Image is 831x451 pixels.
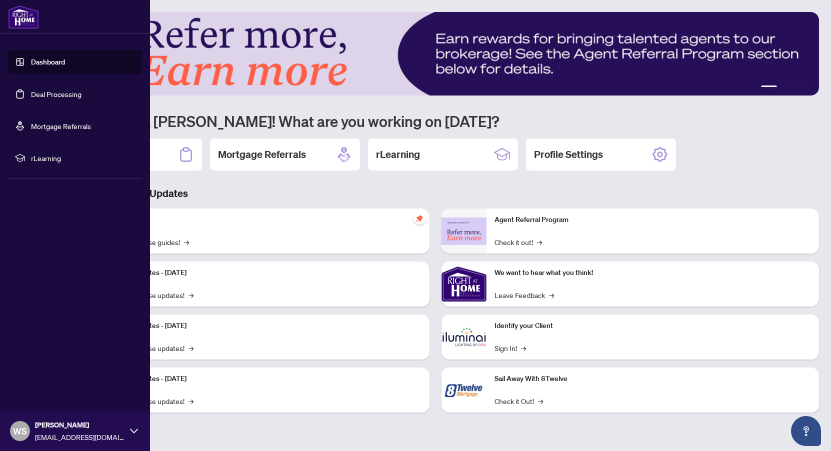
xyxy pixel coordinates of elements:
[494,236,542,247] a: Check it out!→
[537,236,542,247] span: →
[797,85,801,89] button: 4
[805,85,809,89] button: 5
[789,85,793,89] button: 3
[31,152,135,163] span: rLearning
[534,147,603,161] h2: Profile Settings
[105,373,421,384] p: Platform Updates - [DATE]
[218,147,306,161] h2: Mortgage Referrals
[441,261,486,306] img: We want to hear what you think!
[31,89,81,98] a: Deal Processing
[376,147,420,161] h2: rLearning
[494,289,554,300] a: Leave Feedback→
[791,416,821,446] button: Open asap
[8,5,39,29] img: logo
[35,431,125,442] span: [EMAIL_ADDRESS][DOMAIN_NAME]
[761,85,777,89] button: 1
[441,367,486,412] img: Sail Away With 8Twelve
[188,342,193,353] span: →
[413,212,425,224] span: pushpin
[441,217,486,245] img: Agent Referral Program
[52,111,819,130] h1: Welcome back [PERSON_NAME]! What are you working on [DATE]?
[494,267,811,278] p: We want to hear what you think!
[188,289,193,300] span: →
[31,57,65,66] a: Dashboard
[188,395,193,406] span: →
[52,12,819,95] img: Slide 0
[494,214,811,225] p: Agent Referral Program
[105,214,421,225] p: Self-Help
[494,342,526,353] a: Sign In!→
[549,289,554,300] span: →
[35,419,125,430] span: [PERSON_NAME]
[441,314,486,359] img: Identify your Client
[105,320,421,331] p: Platform Updates - [DATE]
[521,342,526,353] span: →
[184,236,189,247] span: →
[13,424,27,438] span: WS
[538,395,543,406] span: →
[494,395,543,406] a: Check it Out!→
[781,85,785,89] button: 2
[494,373,811,384] p: Sail Away With 8Twelve
[52,186,819,200] h3: Brokerage & Industry Updates
[494,320,811,331] p: Identify your Client
[31,121,91,130] a: Mortgage Referrals
[105,267,421,278] p: Platform Updates - [DATE]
